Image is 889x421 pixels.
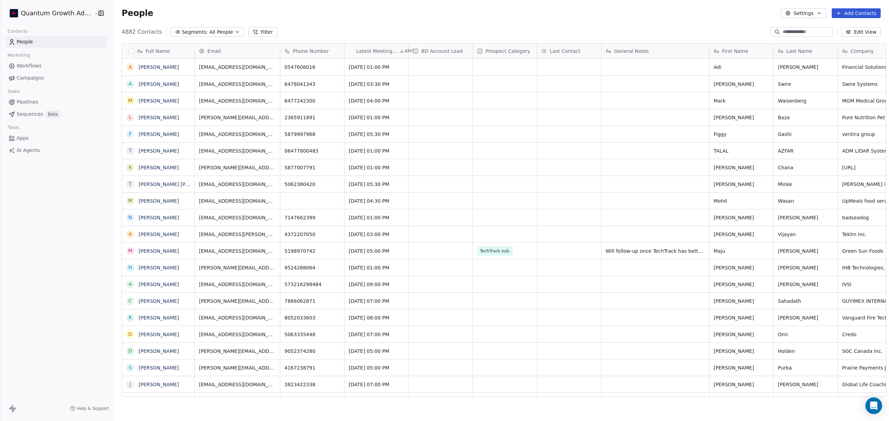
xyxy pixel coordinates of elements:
span: Mark [714,97,769,104]
span: [PERSON_NAME] [714,381,769,388]
span: Phone Number [293,48,329,55]
span: Company [850,48,874,55]
span: [PERSON_NAME] [778,281,833,288]
div: First Name [709,43,773,58]
span: [PERSON_NAME] [714,298,769,305]
span: 4372207050 [284,231,340,238]
span: Wasan [778,197,833,204]
span: [DATE] 05:30 PM [349,131,404,138]
a: [PERSON_NAME] [139,148,179,154]
a: [PERSON_NAME] [139,315,179,321]
span: [DATE] 05:30 PM [349,181,404,188]
div: D [128,347,132,355]
span: 7866062871 [284,298,340,305]
span: [DATE] 07:00 PM [349,298,404,305]
span: [DATE] 09:00 PM [349,281,404,288]
span: Sequences [17,111,43,118]
span: [PERSON_NAME] [778,248,833,254]
a: [PERSON_NAME] [139,248,179,254]
span: Contacts [5,26,31,37]
span: Holden [778,348,833,355]
span: [EMAIL_ADDRESS][DOMAIN_NAME] [199,181,276,188]
span: Beta [46,111,60,118]
span: [EMAIL_ADDRESS][DOMAIN_NAME] [199,147,276,154]
div: Prospect Category [473,43,537,58]
span: [PERSON_NAME][EMAIL_ADDRESS][DOMAIN_NAME] [199,164,276,171]
span: 5879997968 [284,131,340,138]
span: 6478041343 [284,81,340,88]
span: People [122,8,153,18]
a: [PERSON_NAME] [139,348,179,354]
span: Tools [5,122,22,133]
span: Workflows [17,62,42,70]
span: Last Contact [550,48,580,55]
span: Prospect Category [485,48,530,55]
span: [EMAIL_ADDRESS][DOMAIN_NAME] [199,331,276,338]
span: [EMAIL_ADDRESS][PERSON_NAME][DOMAIN_NAME] [199,231,276,238]
span: [PERSON_NAME] [778,314,833,321]
a: [PERSON_NAME] [139,115,179,120]
a: AI Agents [6,145,107,156]
div: F [129,130,132,138]
div: T [129,180,132,188]
span: [PERSON_NAME] [778,381,833,388]
span: 5063335448 [284,331,340,338]
span: Sales [5,86,23,97]
span: Last Name [786,48,812,55]
span: First Name [722,48,748,55]
span: People [17,38,33,46]
span: Purba [778,364,833,371]
span: Pipelines [17,98,38,106]
div: T [129,147,132,154]
span: TechTrack sub. [480,248,510,254]
div: A [129,281,132,288]
div: M [128,97,132,104]
span: BD Account Lead [421,48,463,55]
a: [PERSON_NAME] [139,81,179,87]
a: Pipelines [6,96,107,108]
span: 4882 Contacts [122,28,162,36]
span: 8052033603 [284,314,340,321]
span: Email [207,48,221,55]
span: [PERSON_NAME] [714,181,769,188]
a: [PERSON_NAME] [139,198,179,204]
span: [DATE] 01:00 PM [349,164,404,171]
a: [PERSON_NAME] [139,382,179,387]
span: Marketing [5,50,33,60]
span: [EMAIL_ADDRESS][DOMAIN_NAME] [199,281,276,288]
div: Full Name [122,43,194,58]
span: [DATE] 05:00 PM [349,348,404,355]
span: Campaigns [17,74,44,82]
a: [PERSON_NAME] [139,131,179,137]
span: [DATE] 01:00 PM [349,64,404,71]
div: H [128,264,132,271]
a: [PERSON_NAME] [139,64,179,70]
a: [PERSON_NAME] [139,282,179,287]
a: Help & Support [70,406,109,411]
span: [DATE] 03:30 PM [349,81,404,88]
a: [PERSON_NAME] [139,232,179,237]
span: [PERSON_NAME] [714,214,769,221]
div: Last Contact [537,43,601,58]
a: [PERSON_NAME] [PERSON_NAME] [139,181,221,187]
span: [PERSON_NAME] [714,264,769,271]
span: Figgy [714,131,769,138]
span: Maju [714,248,769,254]
div: S [129,364,132,371]
div: A [129,230,132,238]
span: General Notes [614,48,649,55]
a: People [6,36,107,48]
div: M [128,247,132,254]
span: AZFAR [778,147,833,154]
div: C [128,297,132,305]
span: [PERSON_NAME] [778,264,833,271]
span: Quantum Growth Advisors [21,9,92,18]
span: 2365911891 [284,114,340,121]
span: 3823422338 [284,381,340,388]
a: [PERSON_NAME] [139,298,179,304]
span: Waisenberg [778,97,833,104]
span: [DATE] 04:00 PM [349,97,404,104]
a: [PERSON_NAME] [139,165,179,170]
span: [PERSON_NAME] [714,314,769,321]
a: Workflows [6,60,107,72]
